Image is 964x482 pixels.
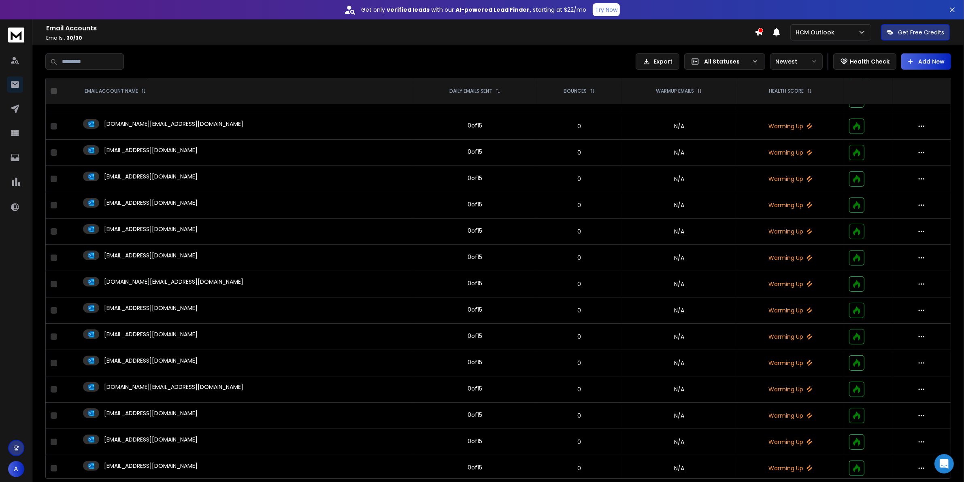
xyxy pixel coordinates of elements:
[796,28,838,36] p: HCM Outlook
[8,461,24,477] button: A
[468,279,482,287] div: 0 of 15
[741,254,839,262] p: Warming Up
[468,463,482,471] div: 0 of 15
[104,383,243,391] p: [DOMAIN_NAME][EMAIL_ADDRESS][DOMAIN_NAME]
[449,88,492,94] p: DAILY EMAILS SENT
[622,350,736,376] td: N/A
[901,53,951,70] button: Add New
[104,251,198,259] p: [EMAIL_ADDRESS][DOMAIN_NAME]
[542,438,617,446] p: 0
[542,385,617,393] p: 0
[741,175,839,183] p: Warming Up
[468,121,482,130] div: 0 of 15
[468,306,482,314] div: 0 of 15
[455,6,531,14] strong: AI-powered Lead Finder,
[622,245,736,271] td: N/A
[704,57,749,66] p: All Statuses
[741,412,839,420] p: Warming Up
[468,411,482,419] div: 0 of 15
[104,278,243,286] p: [DOMAIN_NAME][EMAIL_ADDRESS][DOMAIN_NAME]
[741,227,839,236] p: Warming Up
[542,175,617,183] p: 0
[622,455,736,482] td: N/A
[622,297,736,324] td: N/A
[622,429,736,455] td: N/A
[595,6,617,14] p: Try Now
[104,199,198,207] p: [EMAIL_ADDRESS][DOMAIN_NAME]
[850,57,890,66] p: Health Check
[104,435,198,444] p: [EMAIL_ADDRESS][DOMAIN_NAME]
[741,122,839,130] p: Warming Up
[8,28,24,42] img: logo
[104,330,198,338] p: [EMAIL_ADDRESS][DOMAIN_NAME]
[741,359,839,367] p: Warming Up
[542,333,617,341] p: 0
[564,88,587,94] p: BOUNCES
[361,6,586,14] p: Get only with our starting at $22/mo
[468,253,482,261] div: 0 of 15
[66,34,82,41] span: 30 / 30
[741,280,839,288] p: Warming Up
[741,306,839,314] p: Warming Up
[104,120,243,128] p: [DOMAIN_NAME][EMAIL_ADDRESS][DOMAIN_NAME]
[622,403,736,429] td: N/A
[468,174,482,182] div: 0 of 15
[770,53,823,70] button: Newest
[934,454,954,474] div: Open Intercom Messenger
[656,88,694,94] p: WARMUP EMAILS
[542,306,617,314] p: 0
[468,200,482,208] div: 0 of 15
[542,254,617,262] p: 0
[468,358,482,366] div: 0 of 15
[833,53,896,70] button: Health Check
[468,437,482,445] div: 0 of 15
[542,464,617,472] p: 0
[104,146,198,154] p: [EMAIL_ADDRESS][DOMAIN_NAME]
[622,192,736,219] td: N/A
[741,201,839,209] p: Warming Up
[898,28,944,36] p: Get Free Credits
[622,271,736,297] td: N/A
[542,122,617,130] p: 0
[881,24,950,40] button: Get Free Credits
[622,376,736,403] td: N/A
[542,412,617,420] p: 0
[636,53,679,70] button: Export
[542,359,617,367] p: 0
[741,438,839,446] p: Warming Up
[104,225,198,233] p: [EMAIL_ADDRESS][DOMAIN_NAME]
[741,385,839,393] p: Warming Up
[46,23,755,33] h1: Email Accounts
[85,88,146,94] div: EMAIL ACCOUNT NAME
[542,227,617,236] p: 0
[542,149,617,157] p: 0
[622,113,736,140] td: N/A
[542,201,617,209] p: 0
[741,333,839,341] p: Warming Up
[593,3,620,16] button: Try Now
[468,384,482,393] div: 0 of 15
[741,149,839,157] p: Warming Up
[468,227,482,235] div: 0 of 15
[542,280,617,288] p: 0
[104,357,198,365] p: [EMAIL_ADDRESS][DOMAIN_NAME]
[622,219,736,245] td: N/A
[104,304,198,312] p: [EMAIL_ADDRESS][DOMAIN_NAME]
[622,324,736,350] td: N/A
[46,35,755,41] p: Emails :
[104,409,198,417] p: [EMAIL_ADDRESS][DOMAIN_NAME]
[468,332,482,340] div: 0 of 15
[769,88,804,94] p: HEALTH SCORE
[622,140,736,166] td: N/A
[104,462,198,470] p: [EMAIL_ADDRESS][DOMAIN_NAME]
[622,166,736,192] td: N/A
[468,148,482,156] div: 0 of 15
[387,6,430,14] strong: verified leads
[104,172,198,180] p: [EMAIL_ADDRESS][DOMAIN_NAME]
[741,464,839,472] p: Warming Up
